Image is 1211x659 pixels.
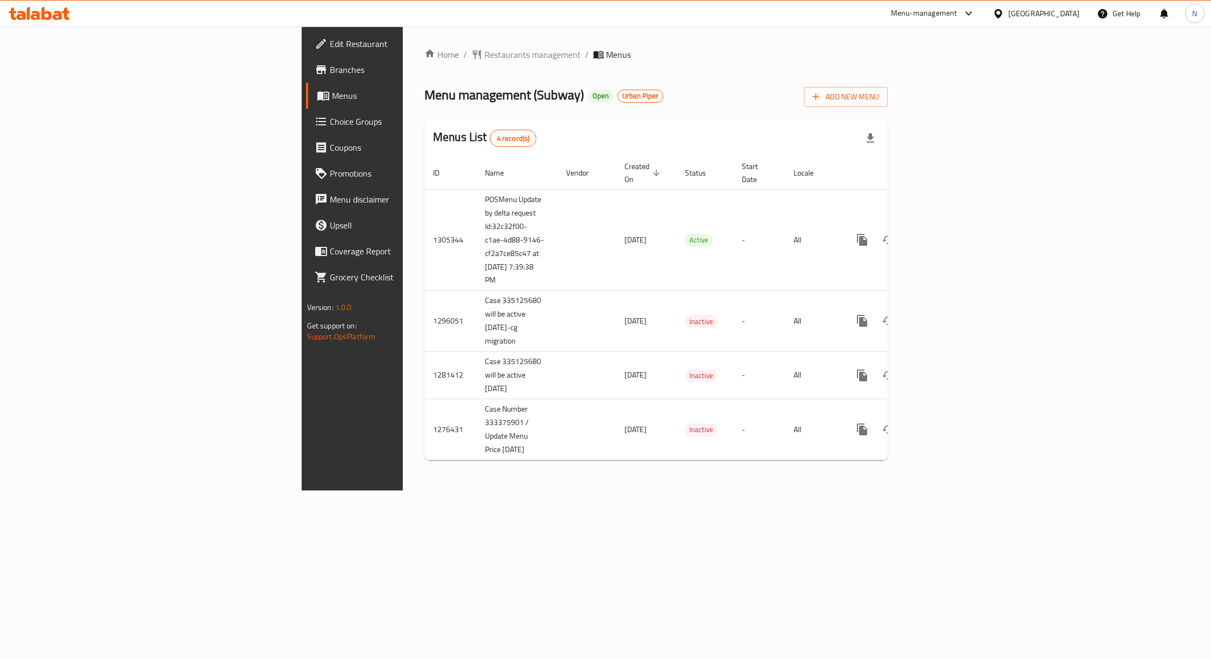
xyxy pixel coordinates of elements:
a: Restaurants management [471,48,581,61]
div: Active [685,234,713,247]
span: N [1192,8,1197,19]
span: Menus [332,89,495,102]
a: Menu disclaimer [306,186,504,212]
span: Menu management ( Subway ) [424,83,584,107]
div: Inactive [685,369,717,382]
li: / [585,48,589,61]
div: Menu-management [891,7,957,20]
span: Menu disclaimer [330,193,495,206]
span: 4 record(s) [490,133,536,144]
a: Grocery Checklist [306,264,504,290]
span: Active [685,234,713,246]
button: more [849,227,875,253]
a: Branches [306,57,504,83]
a: Choice Groups [306,109,504,135]
a: Upsell [306,212,504,238]
button: Change Status [875,416,901,442]
span: Inactive [685,423,717,436]
span: ID [433,166,454,179]
th: Actions [841,157,962,190]
td: - [733,352,785,399]
div: Total records count [490,130,537,147]
span: Created On [624,160,663,186]
a: Support.OpsPlatform [307,329,376,344]
span: Status [685,166,720,179]
button: Change Status [875,227,901,253]
button: more [849,308,875,334]
span: Upsell [330,219,495,232]
td: Case Number 333375901 / Update Menu Price [DATE] [476,399,557,460]
td: - [733,189,785,291]
button: more [849,362,875,388]
span: Edit Restaurant [330,37,495,50]
td: POSMenu Update by delta request Id:32c32f00-c1ae-4d88-9146-cf2a7ce85c47 at [DATE] 7:39:38 PM [476,189,557,291]
span: [DATE] [624,233,647,247]
span: Coverage Report [330,245,495,258]
span: Branches [330,63,495,76]
span: Menus [606,48,631,61]
div: [GEOGRAPHIC_DATA] [1008,8,1080,19]
span: [DATE] [624,314,647,328]
td: All [785,291,841,352]
span: [DATE] [624,368,647,382]
span: Promotions [330,167,495,180]
td: Case 335125680 will be active [DATE] [476,352,557,399]
a: Edit Restaurant [306,31,504,57]
button: Add New Menu [804,87,888,107]
td: - [733,291,785,352]
span: Inactive [685,369,717,382]
span: Add New Menu [813,90,879,104]
span: Inactive [685,315,717,328]
span: Coupons [330,141,495,154]
span: Grocery Checklist [330,271,495,284]
a: Menus [306,83,504,109]
span: 1.0.0 [335,300,352,314]
table: enhanced table [424,157,962,461]
span: Restaurants management [484,48,581,61]
button: Change Status [875,362,901,388]
span: Urban Piper [618,91,663,100]
td: All [785,399,841,460]
button: more [849,416,875,442]
a: Promotions [306,160,504,186]
span: Vendor [566,166,603,179]
span: Name [485,166,518,179]
td: - [733,399,785,460]
span: Open [588,91,613,100]
div: Inactive [685,315,717,328]
span: Locale [794,166,828,179]
span: Start Date [742,160,772,186]
a: Coverage Report [306,238,504,264]
td: All [785,189,841,291]
span: [DATE] [624,422,647,436]
span: Version: [307,300,334,314]
a: Coupons [306,135,504,160]
button: Change Status [875,308,901,334]
td: Case 335125680 will be active [DATE]-cg migration [476,291,557,352]
div: Inactive [685,423,717,436]
span: Choice Groups [330,115,495,128]
td: All [785,352,841,399]
h2: Menus List [433,129,536,147]
nav: breadcrumb [424,48,888,61]
span: Get support on: [307,319,357,333]
div: Export file [857,125,883,151]
div: Open [588,90,613,103]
